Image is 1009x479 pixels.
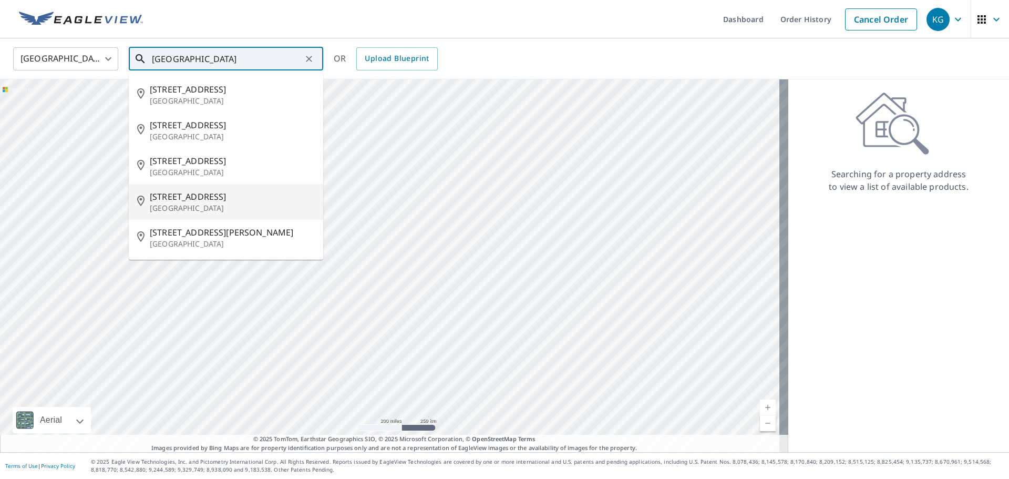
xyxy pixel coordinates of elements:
[150,83,315,96] span: [STREET_ADDRESS]
[19,12,143,27] img: EV Logo
[365,52,429,65] span: Upload Blueprint
[253,435,536,444] span: © 2025 TomTom, Earthstar Geographics SIO, © 2025 Microsoft Corporation, ©
[5,462,38,470] a: Terms of Use
[150,131,315,142] p: [GEOGRAPHIC_DATA]
[150,190,315,203] span: [STREET_ADDRESS]
[13,44,118,74] div: [GEOGRAPHIC_DATA]
[518,435,536,443] a: Terms
[845,8,917,30] a: Cancel Order
[37,407,65,433] div: Aerial
[150,226,315,239] span: [STREET_ADDRESS][PERSON_NAME]
[472,435,516,443] a: OpenStreetMap
[150,167,315,178] p: [GEOGRAPHIC_DATA]
[760,400,776,415] a: Current Level 5, Zoom In
[356,47,437,70] a: Upload Blueprint
[13,407,91,433] div: Aerial
[760,415,776,431] a: Current Level 5, Zoom Out
[828,168,969,193] p: Searching for a property address to view a list of available products.
[150,96,315,106] p: [GEOGRAPHIC_DATA]
[150,155,315,167] span: [STREET_ADDRESS]
[5,463,75,469] p: |
[150,239,315,249] p: [GEOGRAPHIC_DATA]
[152,44,302,74] input: Search by address or latitude-longitude
[334,47,438,70] div: OR
[91,458,1004,474] p: © 2025 Eagle View Technologies, Inc. and Pictometry International Corp. All Rights Reserved. Repo...
[926,8,950,31] div: KG
[150,119,315,131] span: [STREET_ADDRESS]
[150,203,315,213] p: [GEOGRAPHIC_DATA]
[302,52,316,66] button: Clear
[41,462,75,470] a: Privacy Policy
